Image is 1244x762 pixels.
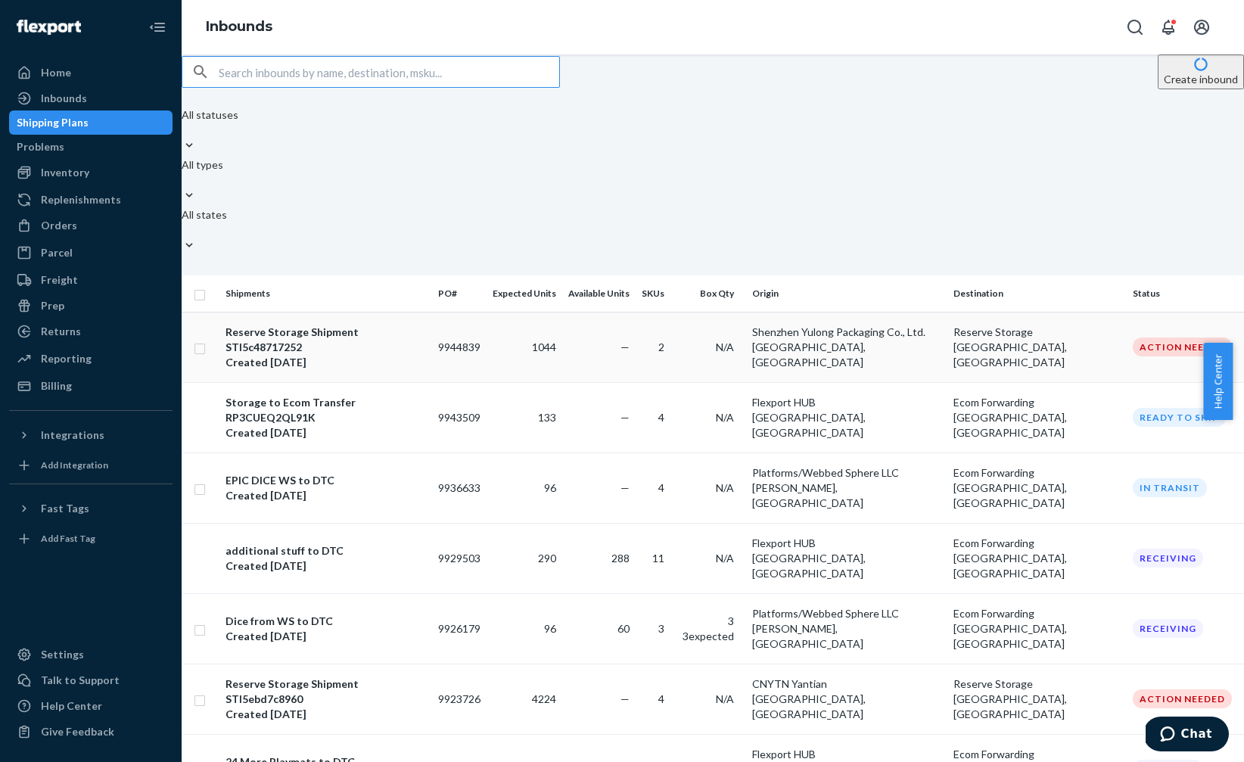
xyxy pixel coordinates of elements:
[532,692,556,705] span: 4224
[1133,549,1203,568] div: Receiving
[9,268,173,292] a: Freight
[9,374,173,398] a: Billing
[620,411,630,424] span: —
[432,453,487,523] td: 9936633
[225,325,426,355] div: Reserve Storage Shipment STI5c48717252
[487,275,562,312] th: Expected Units
[716,692,734,705] span: N/A
[683,630,734,642] span: 3 expected
[432,593,487,664] td: 9926179
[953,481,1067,509] span: [GEOGRAPHIC_DATA], [GEOGRAPHIC_DATA]
[752,465,941,481] div: Platforms/Webbed Sphere LLC
[225,676,426,707] div: Reserve Storage Shipment STI5ebd7c8960
[225,543,426,558] div: additional stuff to DTC
[947,275,1127,312] th: Destination
[41,324,81,339] div: Returns
[41,673,120,688] div: Talk to Support
[752,411,866,439] span: [GEOGRAPHIC_DATA], [GEOGRAPHIC_DATA]
[752,606,941,621] div: Platforms/Webbed Sphere LLC
[953,465,1121,481] div: Ecom Forwarding
[953,552,1067,580] span: [GEOGRAPHIC_DATA], [GEOGRAPHIC_DATA]
[953,676,1121,692] div: Reserve Storage
[1133,619,1203,638] div: Receiving
[746,275,947,312] th: Origin
[9,135,173,159] a: Problems
[9,160,173,185] a: Inventory
[658,481,664,494] span: 4
[1153,12,1183,42] button: Open notifications
[182,207,227,222] div: All states
[9,694,173,718] a: Help Center
[617,622,630,635] span: 60
[41,192,121,207] div: Replenishments
[9,86,173,110] a: Inbounds
[9,188,173,212] a: Replenishments
[1203,343,1233,420] span: Help Center
[225,425,426,440] div: Created [DATE]
[432,523,487,593] td: 9929503
[194,5,285,49] ol: breadcrumbs
[611,552,630,565] span: 288
[716,552,734,565] span: N/A
[1120,12,1150,42] button: Open Search Box
[676,275,746,312] th: Box Qty
[182,107,238,123] div: All statuses
[1158,54,1244,89] button: Create inbound
[225,629,426,644] div: Created [DATE]
[752,536,941,551] div: Flexport HUB
[225,355,426,370] div: Created [DATE]
[41,218,77,233] div: Orders
[953,747,1121,762] div: Ecom Forwarding
[953,692,1067,720] span: [GEOGRAPHIC_DATA], [GEOGRAPHIC_DATA]
[752,747,941,762] div: Flexport HUB
[953,411,1067,439] span: [GEOGRAPHIC_DATA], [GEOGRAPHIC_DATA]
[225,614,426,629] div: Dice from WS to DTC
[9,642,173,667] a: Settings
[182,123,183,138] input: All statuses
[1186,12,1217,42] button: Open account menu
[41,501,89,516] div: Fast Tags
[142,12,173,42] button: Close Navigation
[225,558,426,574] div: Created [DATE]
[953,325,1121,340] div: Reserve Storage
[620,481,630,494] span: —
[41,698,102,714] div: Help Center
[17,115,89,130] div: Shipping Plans
[716,341,734,353] span: N/A
[544,481,556,494] span: 96
[225,488,426,503] div: Created [DATE]
[9,668,173,692] button: Talk to Support
[752,676,941,692] div: CNYTN Yantian
[636,275,676,312] th: SKUs
[9,453,173,477] a: Add Integration
[9,61,173,85] a: Home
[752,395,941,410] div: Flexport HUB
[1133,478,1207,497] div: In transit
[432,312,487,382] td: 9944839
[432,275,487,312] th: PO#
[219,57,559,87] input: Search inbounds by name, destination, msku...
[225,707,426,722] div: Created [DATE]
[9,496,173,521] button: Fast Tags
[41,91,87,106] div: Inbounds
[432,664,487,734] td: 9923726
[9,347,173,371] a: Reporting
[658,692,664,705] span: 4
[225,395,426,425] div: Storage to Ecom Transfer RP3CUEQ2QL91K
[9,241,173,265] a: Parcel
[41,272,78,288] div: Freight
[41,378,72,393] div: Billing
[538,552,556,565] span: 290
[182,173,183,188] input: All types
[532,341,556,353] span: 1044
[752,692,866,720] span: [GEOGRAPHIC_DATA], [GEOGRAPHIC_DATA]
[41,245,73,260] div: Parcel
[752,622,863,650] span: [PERSON_NAME], [GEOGRAPHIC_DATA]
[432,382,487,453] td: 9943509
[41,298,64,313] div: Prep
[182,157,223,173] div: All types
[658,341,664,353] span: 2
[1127,275,1244,312] th: Status
[41,532,95,545] div: Add Fast Tag
[562,275,636,312] th: Available Units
